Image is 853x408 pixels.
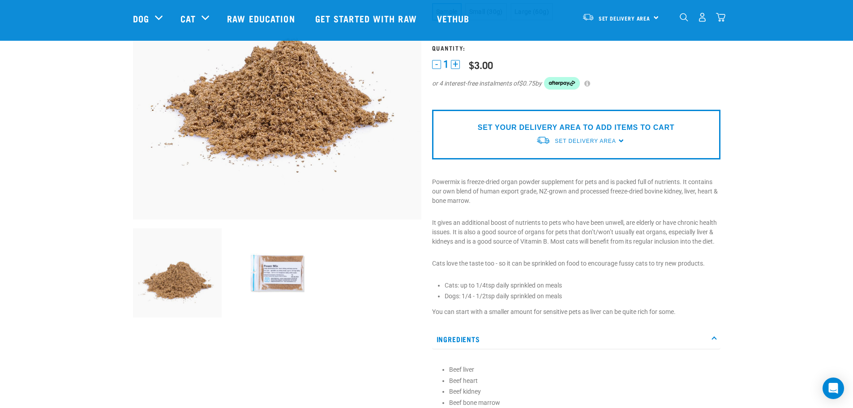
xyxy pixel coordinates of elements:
[449,387,716,396] li: Beef kidney
[432,77,720,90] div: or 4 interest-free instalments of by
[823,378,844,399] div: Open Intercom Messenger
[232,228,321,318] img: RE Product Shoot 2023 Nov8804
[449,376,716,386] li: Beef heart
[432,60,441,69] button: -
[432,259,720,268] p: Cats love the taste too - so it can be sprinkled on food to encourage fussy cats to try new produ...
[432,218,720,246] p: It gives an additional boost of nutrients to pets who have been unwell, are elderly or have chron...
[218,0,306,36] a: Raw Education
[582,13,594,21] img: van-moving.png
[432,307,720,317] p: You can start with a smaller amount for sensitive pets as liver can be quite rich for some.
[716,13,725,22] img: home-icon@2x.png
[432,329,720,349] p: Ingredients
[536,136,550,145] img: van-moving.png
[428,0,481,36] a: Vethub
[449,365,716,374] li: Beef liver
[519,79,535,88] span: $0.75
[478,122,674,133] p: SET YOUR DELIVERY AREA TO ADD ITEMS TO CART
[432,177,720,206] p: Powermix is freeze-dried organ powder supplement for pets and is packed full of nutrients. It con...
[443,60,449,69] span: 1
[555,138,616,144] span: Set Delivery Area
[599,17,651,20] span: Set Delivery Area
[180,12,196,25] a: Cat
[680,13,688,21] img: home-icon-1@2x.png
[445,292,720,301] li: Dogs: 1/4 - 1/2tsp daily sprinkled on meals
[445,281,720,290] li: Cats: up to 1/4tsp daily sprinkled on meals
[133,228,222,318] img: Pile Of PowerMix For Pets
[449,398,716,408] li: Beef bone marrow
[544,77,580,90] img: Afterpay
[451,60,460,69] button: +
[469,59,493,70] div: $3.00
[133,12,149,25] a: Dog
[698,13,707,22] img: user.png
[432,44,720,51] h3: Quantity:
[306,0,428,36] a: Get started with Raw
